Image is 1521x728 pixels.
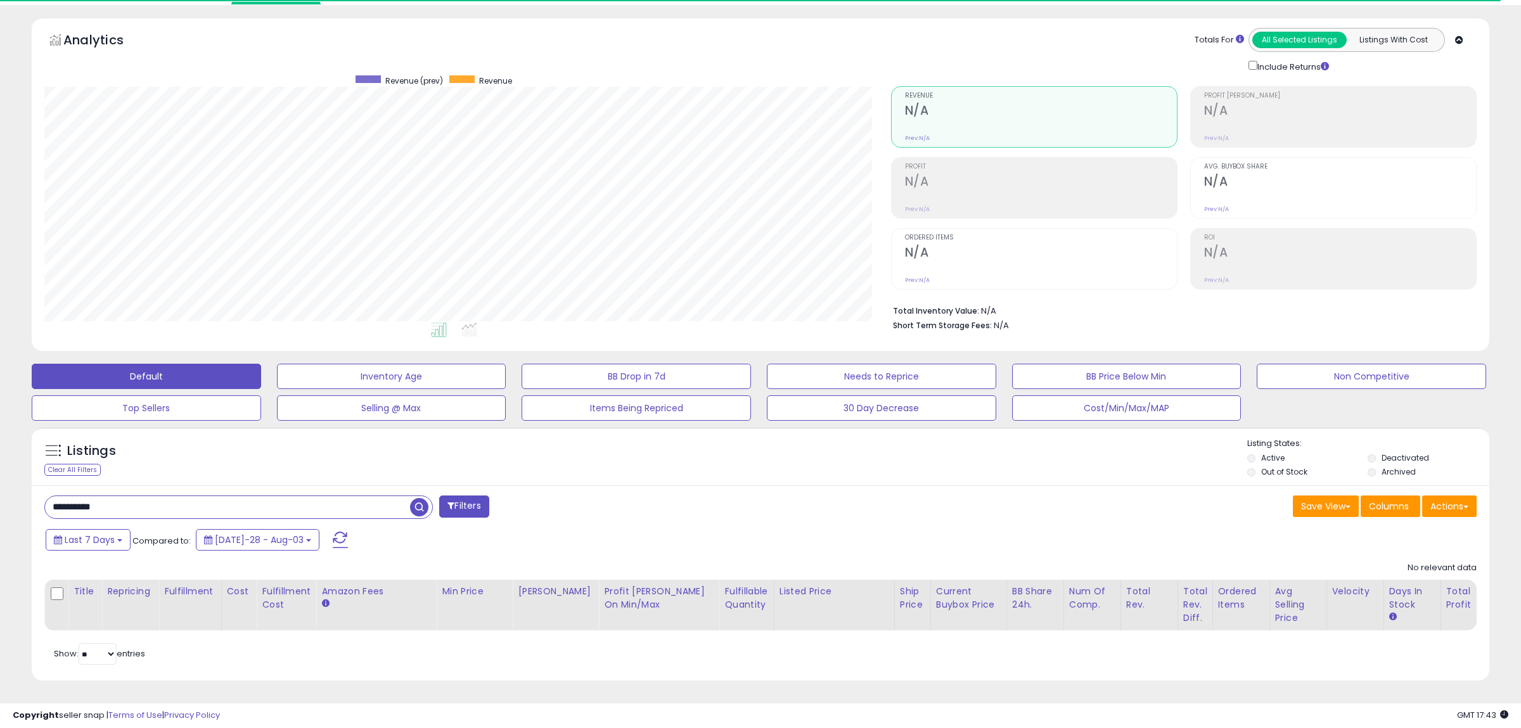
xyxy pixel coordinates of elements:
[522,364,751,389] button: BB Drop in 7d
[32,364,261,389] button: Default
[1204,205,1229,213] small: Prev: N/A
[32,395,261,421] button: Top Sellers
[936,585,1001,611] div: Current Buybox Price
[1369,500,1409,513] span: Columns
[13,709,59,721] strong: Copyright
[604,585,714,611] div: Profit [PERSON_NAME] on Min/Max
[518,585,593,598] div: [PERSON_NAME]
[107,585,153,598] div: Repricing
[1239,58,1344,73] div: Include Returns
[132,535,191,547] span: Compared to:
[196,529,319,551] button: [DATE]-28 - Aug-03
[1204,245,1476,262] h2: N/A
[277,395,506,421] button: Selling @ Max
[1012,364,1242,389] button: BB Price Below Min
[227,585,252,598] div: Cost
[277,364,506,389] button: Inventory Age
[1382,466,1416,477] label: Archived
[1389,611,1397,623] small: Days In Stock.
[1126,585,1172,611] div: Total Rev.
[1446,585,1492,611] div: Total Profit
[905,174,1177,191] h2: N/A
[905,134,930,142] small: Prev: N/A
[1457,709,1508,721] span: 2025-08-11 17:43 GMT
[439,495,489,518] button: Filters
[893,302,1467,317] li: N/A
[74,585,96,598] div: Title
[164,709,220,721] a: Privacy Policy
[13,710,220,722] div: seller snap | |
[1204,276,1229,284] small: Prev: N/A
[479,75,512,86] span: Revenue
[1252,32,1347,48] button: All Selected Listings
[905,163,1177,170] span: Profit
[54,648,145,660] span: Show: entries
[46,529,131,551] button: Last 7 Days
[1204,163,1476,170] span: Avg. Buybox Share
[1204,93,1476,99] span: Profit [PERSON_NAME]
[1204,174,1476,191] h2: N/A
[1389,585,1435,611] div: Days In Stock
[767,364,996,389] button: Needs to Reprice
[1382,452,1429,463] label: Deactivated
[1332,585,1378,598] div: Velocity
[1218,585,1264,611] div: Ordered Items
[599,580,719,630] th: The percentage added to the cost of goods (COGS) that forms the calculator for Min & Max prices.
[1293,495,1359,517] button: Save View
[1346,32,1441,48] button: Listings With Cost
[905,103,1177,120] h2: N/A
[905,205,930,213] small: Prev: N/A
[893,305,979,316] b: Total Inventory Value:
[1408,562,1477,574] div: No relevant data
[1422,495,1477,517] button: Actions
[385,75,443,86] span: Revenue (prev)
[994,319,1009,331] span: N/A
[108,709,162,721] a: Terms of Use
[1261,452,1285,463] label: Active
[65,533,115,546] span: Last 7 Days
[63,31,148,52] h5: Analytics
[1183,585,1207,625] div: Total Rev. Diff.
[905,276,930,284] small: Prev: N/A
[1275,585,1321,625] div: Avg Selling Price
[900,585,925,611] div: Ship Price
[1204,103,1476,120] h2: N/A
[724,585,768,611] div: Fulfillable Quantity
[1257,364,1486,389] button: Non Competitive
[67,442,116,460] h5: Listings
[215,533,304,546] span: [DATE]-28 - Aug-03
[522,395,751,421] button: Items Being Repriced
[1069,585,1115,611] div: Num of Comp.
[1261,466,1307,477] label: Out of Stock
[442,585,507,598] div: Min Price
[1204,234,1476,241] span: ROI
[1012,585,1058,611] div: BB Share 24h.
[1012,395,1242,421] button: Cost/Min/Max/MAP
[767,395,996,421] button: 30 Day Decrease
[164,585,215,598] div: Fulfillment
[905,234,1177,241] span: Ordered Items
[1204,134,1229,142] small: Prev: N/A
[262,585,311,611] div: Fulfillment Cost
[1195,34,1244,46] div: Totals For
[321,598,329,610] small: Amazon Fees.
[780,585,889,598] div: Listed Price
[44,464,101,476] div: Clear All Filters
[321,585,431,598] div: Amazon Fees
[1247,438,1490,450] p: Listing States:
[905,245,1177,262] h2: N/A
[1361,495,1420,517] button: Columns
[893,320,992,331] b: Short Term Storage Fees:
[905,93,1177,99] span: Revenue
